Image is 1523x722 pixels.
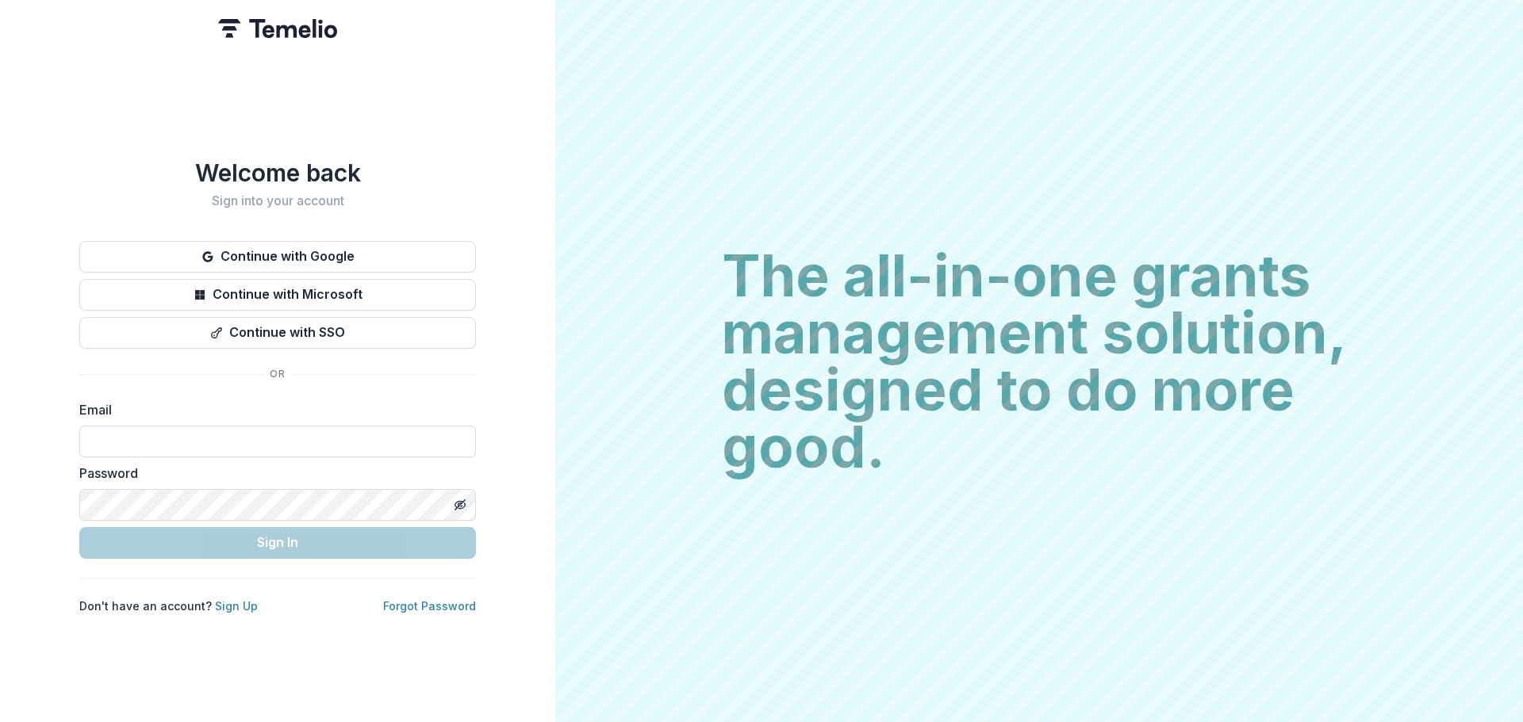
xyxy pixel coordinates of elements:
h2: Sign into your account [79,193,476,208]
h1: Welcome back [79,159,476,187]
button: Sign In [79,527,476,559]
label: Email [79,400,466,419]
label: Password [79,464,466,483]
button: Continue with Google [79,241,476,273]
a: Sign Up [215,599,258,613]
p: Don't have an account? [79,598,258,614]
button: Continue with SSO [79,317,476,349]
button: Continue with Microsoft [79,279,476,311]
img: Temelio [218,19,337,38]
button: Toggle password visibility [447,492,473,518]
a: Forgot Password [383,599,476,613]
